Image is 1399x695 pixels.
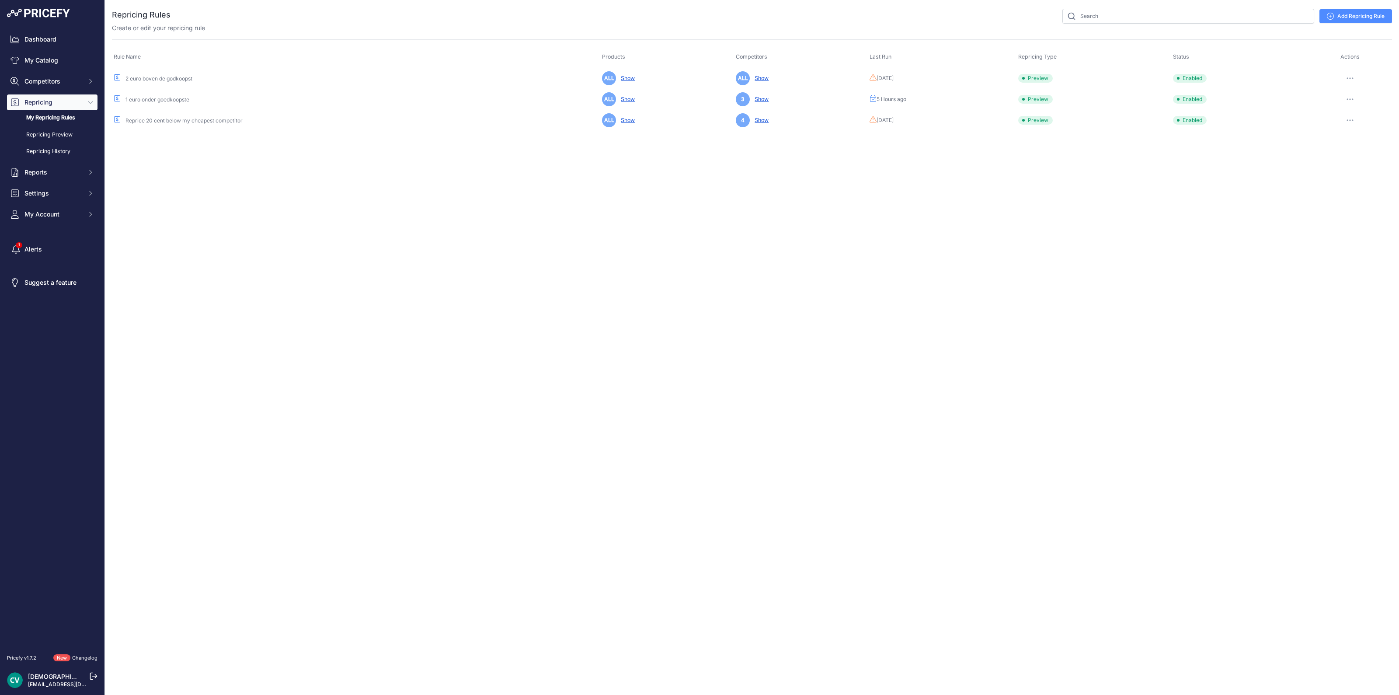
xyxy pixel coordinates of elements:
[7,275,97,290] a: Suggest a feature
[1173,95,1207,104] span: Enabled
[7,206,97,222] button: My Account
[28,681,119,688] a: [EMAIL_ADDRESS][DOMAIN_NAME]
[114,53,141,60] span: Rule Name
[736,71,750,85] span: ALL
[751,75,769,81] a: Show
[877,96,906,103] span: 5 Hours ago
[24,77,82,86] span: Competitors
[1173,74,1207,83] span: Enabled
[112,24,205,32] p: Create or edit your repricing rule
[72,655,97,661] a: Changelog
[24,98,82,107] span: Repricing
[736,53,767,60] span: Competitors
[1340,53,1360,60] span: Actions
[877,75,894,82] span: [DATE]
[736,92,750,106] span: 3
[617,117,635,123] a: Show
[1173,116,1207,125] span: Enabled
[1018,74,1053,83] span: Preview
[1319,9,1392,23] a: Add Repricing Rule
[125,117,243,124] a: Reprice 20 cent below my cheapest competitor
[751,117,769,123] a: Show
[7,241,97,257] a: Alerts
[617,75,635,81] a: Show
[24,210,82,219] span: My Account
[617,96,635,102] a: Show
[1018,116,1053,125] span: Preview
[1173,53,1189,60] span: Status
[24,168,82,177] span: Reports
[7,164,97,180] button: Reports
[7,185,97,201] button: Settings
[751,96,769,102] a: Show
[125,75,192,82] a: 2 euro boven de godkoopst
[602,71,616,85] span: ALL
[28,673,238,680] a: [DEMOGRAPHIC_DATA][PERSON_NAME] der ree [DEMOGRAPHIC_DATA]
[602,113,616,127] span: ALL
[602,53,625,60] span: Products
[1062,9,1314,24] input: Search
[125,96,189,103] a: 1 euro onder goedkoopste
[112,9,171,21] h2: Repricing Rules
[1018,95,1053,104] span: Preview
[7,127,97,143] a: Repricing Preview
[1018,53,1057,60] span: Repricing Type
[7,110,97,126] a: My Repricing Rules
[7,94,97,110] button: Repricing
[7,52,97,68] a: My Catalog
[877,117,894,124] span: [DATE]
[7,9,70,17] img: Pricefy Logo
[24,189,82,198] span: Settings
[53,654,70,662] span: New
[736,113,750,127] span: 4
[602,92,616,106] span: ALL
[7,73,97,89] button: Competitors
[7,654,36,662] div: Pricefy v1.7.2
[7,144,97,159] a: Repricing History
[7,31,97,47] a: Dashboard
[7,31,97,644] nav: Sidebar
[870,53,891,60] span: Last Run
